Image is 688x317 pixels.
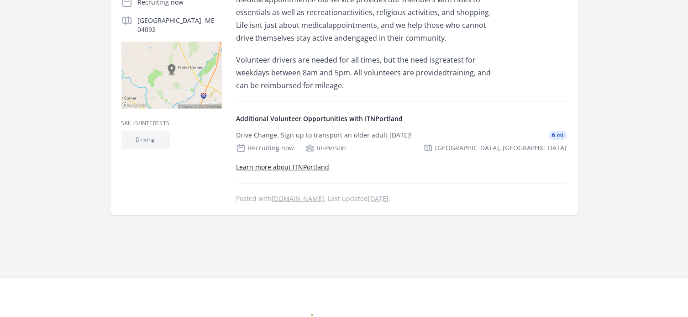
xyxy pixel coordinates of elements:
li: Driving [121,131,170,149]
h4: Additional Volunteer Opportunities with ITNPortland [236,114,567,123]
span: 6 mi [549,131,567,140]
img: Map [121,42,222,109]
p: Posted with . Last updated . [236,195,567,202]
p: Volunteer drivers are needed for all times, but the need isgreatest for weekdays between 8am and ... [236,53,504,92]
a: Drive Change. Sign up to transport an older adult [DATE]! 6 mi Recruiting now In-Person [GEOGRAPH... [233,123,571,160]
a: [DOMAIN_NAME] [272,194,325,203]
div: Drive Change. Sign up to transport an older adult [DATE]! [236,131,412,140]
span: [GEOGRAPHIC_DATA], [GEOGRAPHIC_DATA] [436,143,567,153]
a: Learn more about ITNPortland [236,163,330,171]
abbr: Thu, Jul 18, 2024 5:13 PM [368,194,389,203]
div: Recruiting now [236,143,294,153]
div: In-Person [305,143,347,153]
p: [GEOGRAPHIC_DATA], ME 04092 [138,16,222,34]
h3: Skills/Interests [121,120,222,127]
